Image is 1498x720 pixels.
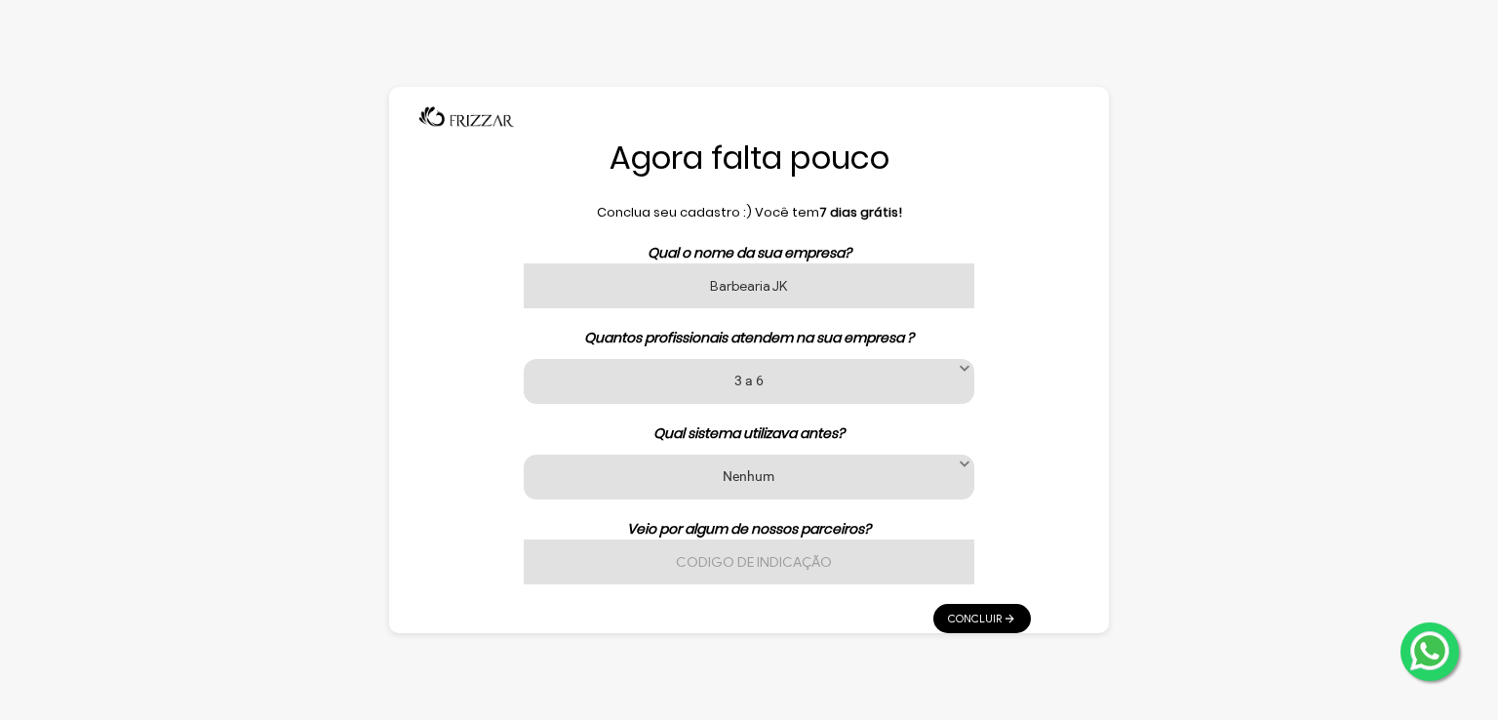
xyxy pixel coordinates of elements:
[524,263,974,308] input: Nome da sua empresa
[1406,627,1453,674] img: whatsapp.png
[467,328,1031,348] p: Quantos profissionais atendem na sua empresa ?
[467,243,1031,263] p: Qual o nome da sua empresa?
[548,371,950,389] label: 3 a 6
[933,594,1031,633] ul: Pagination
[467,138,1031,179] h1: Agora falta pouco
[524,540,974,584] input: Codigo de indicação
[467,519,1031,540] p: Veio por algum de nossos parceiros?
[933,604,1031,633] a: Concluir
[467,203,1031,222] p: Conclua seu cadastro :) Você tem
[548,466,950,485] label: Nenhum
[467,423,1031,444] p: Qual sistema utilizava antes?
[819,203,902,221] b: 7 dias grátis!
